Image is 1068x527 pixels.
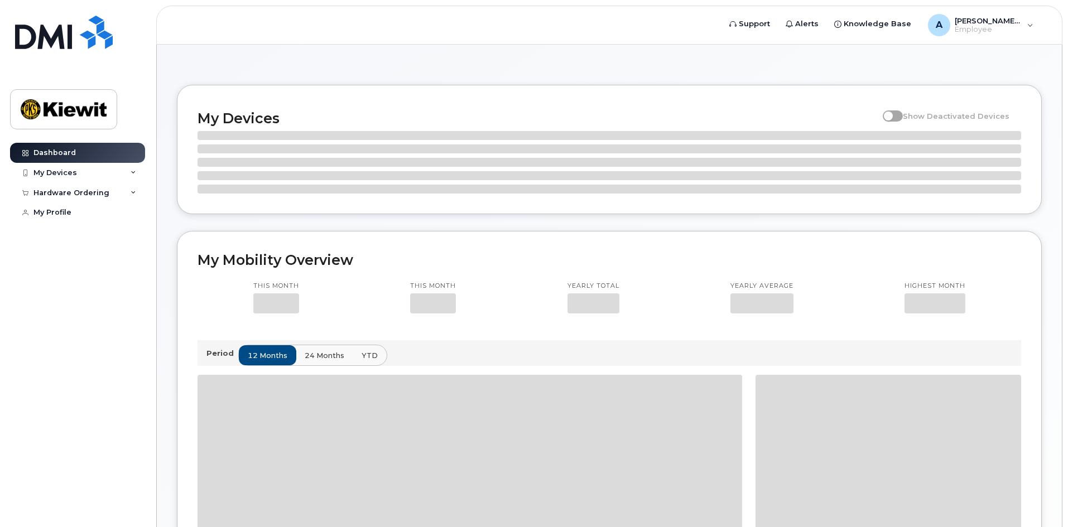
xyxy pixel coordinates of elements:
[206,348,238,359] p: Period
[905,282,965,291] p: Highest month
[305,350,344,361] span: 24 months
[883,105,892,114] input: Show Deactivated Devices
[198,110,877,127] h2: My Devices
[567,282,619,291] p: Yearly total
[362,350,378,361] span: YTD
[410,282,456,291] p: This month
[253,282,299,291] p: This month
[903,112,1009,120] span: Show Deactivated Devices
[198,252,1021,268] h2: My Mobility Overview
[730,282,793,291] p: Yearly average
